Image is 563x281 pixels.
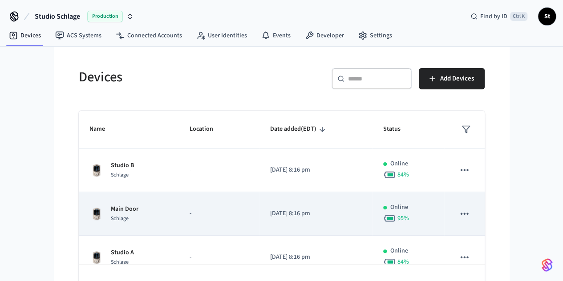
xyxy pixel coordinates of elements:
[270,209,362,218] p: [DATE] 8:16 pm
[189,28,254,44] a: User Identities
[79,111,485,279] table: sticky table
[190,253,249,262] p: -
[542,258,552,272] img: SeamLogoGradient.69752ec5.svg
[463,8,535,24] div: Find by IDCtrl K
[383,122,412,136] span: Status
[351,28,399,44] a: Settings
[510,12,527,21] span: Ctrl K
[270,253,362,262] p: [DATE] 8:16 pm
[390,159,408,169] p: Online
[538,8,556,25] button: St
[298,28,351,44] a: Developer
[190,122,225,136] span: Location
[111,258,129,266] span: Schlage
[440,73,474,84] span: Add Devices
[390,246,408,256] p: Online
[397,257,409,266] span: 84 %
[390,203,408,212] p: Online
[48,28,109,44] a: ACS Systems
[111,205,138,214] p: Main Door
[397,214,409,223] span: 95 %
[397,170,409,179] span: 84 %
[480,12,507,21] span: Find by ID
[89,250,104,265] img: Schlage Sense Smart Deadbolt with Camelot Trim, Front
[111,248,134,257] p: Studio A
[89,122,117,136] span: Name
[2,28,48,44] a: Devices
[270,122,328,136] span: Date added(EDT)
[89,207,104,221] img: Schlage Sense Smart Deadbolt with Camelot Trim, Front
[190,209,249,218] p: -
[87,11,123,22] span: Production
[270,165,362,175] p: [DATE] 8:16 pm
[111,171,129,179] span: Schlage
[111,215,129,222] span: Schlage
[89,163,104,177] img: Schlage Sense Smart Deadbolt with Camelot Trim, Front
[419,68,485,89] button: Add Devices
[111,161,134,170] p: Studio B
[539,8,555,24] span: St
[190,165,249,175] p: -
[79,68,276,86] h5: Devices
[109,28,189,44] a: Connected Accounts
[254,28,298,44] a: Events
[35,11,80,22] span: Studio Schlage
